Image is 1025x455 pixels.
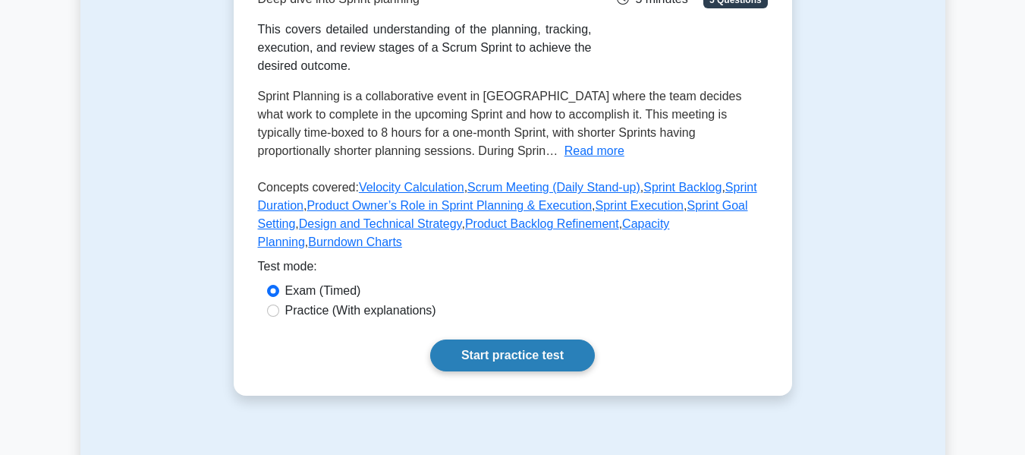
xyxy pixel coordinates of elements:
a: Scrum Meeting (Daily Stand-up) [467,181,640,194]
a: Product Owner’s Role in Sprint Planning & Execution [307,199,592,212]
a: Velocity Calculation [359,181,464,194]
span: Sprint Planning is a collaborative event in [GEOGRAPHIC_DATA] where the team decides what work to... [258,90,742,157]
button: Read more [564,142,624,160]
label: Exam (Timed) [285,282,361,300]
a: Start practice test [430,340,595,371]
a: Product Backlog Refinement [465,217,619,230]
a: Burndown Charts [308,235,402,248]
label: Practice (With explanations) [285,302,436,320]
p: Concepts covered: , , , , , , , , , , [258,179,768,258]
div: This covers detailed understanding of the planning, tracking, execution, and review stages of a S... [258,21,592,75]
a: Sprint Backlog [643,181,722,194]
a: Design and Technical Strategy [299,217,462,230]
div: Test mode: [258,258,768,282]
a: Sprint Execution [596,199,684,212]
